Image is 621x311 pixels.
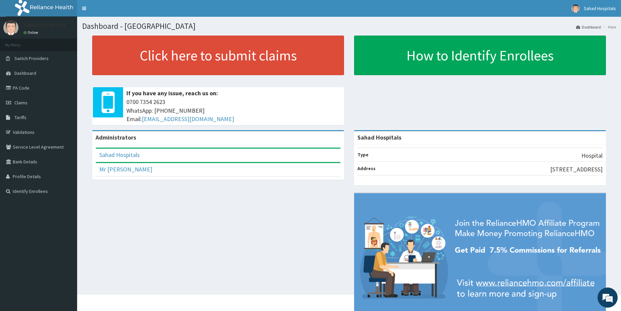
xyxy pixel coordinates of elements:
[82,22,616,31] h1: Dashboard - [GEOGRAPHIC_DATA]
[357,134,401,141] strong: Sahad Hospitals
[3,20,18,35] img: User Image
[357,152,369,158] b: Type
[576,24,601,30] a: Dashboard
[581,151,603,160] p: Hospital
[99,151,140,159] a: Sahad Hospitals
[92,36,344,75] a: Click here to submit claims
[23,22,66,28] p: Sahad Hospitals
[14,55,49,61] span: Switch Providers
[550,165,603,174] p: [STREET_ADDRESS]
[96,134,136,141] b: Administrators
[126,89,218,97] b: If you have any issue, reach us on:
[602,24,616,30] li: Here
[14,70,36,76] span: Dashboard
[357,165,376,171] b: Address
[354,36,606,75] a: How to Identify Enrollees
[14,114,26,120] span: Tariffs
[14,100,27,106] span: Claims
[584,5,616,11] span: Sahad Hospitals
[126,98,341,123] span: 0700 7354 2623 WhatsApp: [PHONE_NUMBER] Email:
[23,30,40,35] a: Online
[142,115,234,123] a: [EMAIL_ADDRESS][DOMAIN_NAME]
[571,4,580,13] img: User Image
[99,165,152,173] a: Mr [PERSON_NAME]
